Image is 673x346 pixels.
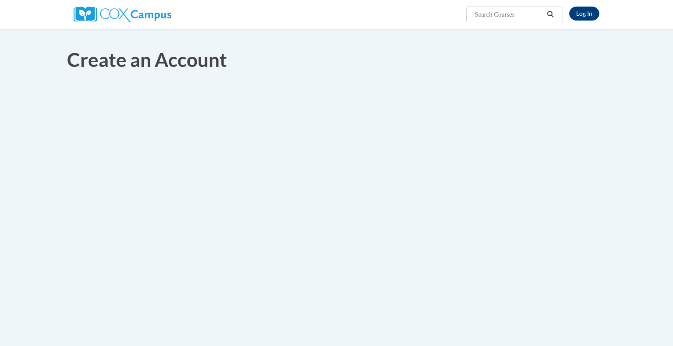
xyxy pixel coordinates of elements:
[74,10,171,17] a: Cox Campus
[74,7,171,22] img: Cox Campus
[67,48,227,71] span: Create an Account
[474,9,544,20] input: Search Courses
[569,7,599,21] a: Log In
[544,9,557,20] button: Search
[547,11,555,18] i: 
